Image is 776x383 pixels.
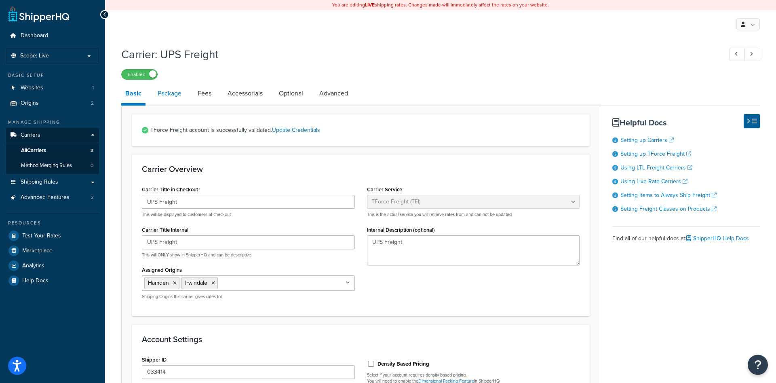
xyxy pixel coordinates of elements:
label: Shipper ID [142,357,167,363]
span: All Carriers [21,147,46,154]
span: Dashboard [21,32,48,39]
p: Shipping Origins this carrier gives rates for [142,294,355,300]
div: Find all of our helpful docs at: [612,226,760,244]
a: Setting Freight Classes on Products [620,205,717,213]
a: Marketplace [6,243,99,258]
span: Analytics [22,262,44,269]
label: Assigned Origins [142,267,182,273]
a: Next Record [744,48,760,61]
a: Origins2 [6,96,99,111]
button: Open Resource Center [748,355,768,375]
label: Enabled [122,70,157,79]
a: Setting Items to Always Ship Freight [620,191,717,199]
a: Previous Record [730,48,745,61]
label: Density Based Pricing [377,360,429,368]
b: LIVE [365,1,375,8]
div: Basic Setup [6,72,99,79]
p: This will ONLY show in ShipperHQ and can be descriptive [142,252,355,258]
h3: Carrier Overview [142,165,580,174]
a: Fees [194,84,215,103]
textarea: UPS Freight [367,235,580,265]
span: Help Docs [22,277,48,284]
span: Carriers [21,132,40,139]
span: TForce Freight account is successfully validated. [150,125,580,136]
span: Test Your Rates [22,233,61,239]
li: Method Merging Rules [6,158,99,173]
a: Help Docs [6,273,99,288]
a: ShipperHQ Help Docs [686,234,749,243]
p: This will be displayed to customers at checkout [142,212,355,218]
a: Using LTL Freight Carriers [620,163,692,172]
a: Advanced [315,84,352,103]
span: 2 [91,194,94,201]
label: Carrier Title Internal [142,227,188,233]
span: Advanced Features [21,194,70,201]
span: Irwindale [185,279,207,287]
a: Dashboard [6,28,99,43]
a: Using Live Rate Carriers [620,177,687,186]
a: Setting up TForce Freight [620,150,691,158]
li: Advanced Features [6,190,99,205]
span: Hamden [148,279,169,287]
span: Websites [21,85,43,91]
h1: Carrier: UPS Freight [121,47,715,62]
label: Carrier Title in Checkout [142,186,200,193]
span: Shipping Rules [21,179,58,186]
label: Carrier Service [367,186,402,193]
h3: Account Settings [142,335,580,344]
a: Websites1 [6,80,99,95]
button: Hide Help Docs [744,114,760,128]
a: Package [154,84,186,103]
a: Shipping Rules [6,175,99,190]
span: 1 [92,85,94,91]
li: Websites [6,80,99,95]
a: Update Credentials [272,126,320,134]
a: Basic [121,84,145,106]
a: Test Your Rates [6,229,99,243]
a: Analytics [6,258,99,273]
span: Origins [21,100,39,107]
p: This is the actual service you will retrieve rates from and can not be updated [367,212,580,218]
div: Manage Shipping [6,119,99,126]
span: 2 [91,100,94,107]
a: Setting up Carriers [620,136,674,144]
a: Optional [275,84,307,103]
li: Carriers [6,128,99,174]
span: 3 [91,147,93,154]
span: Marketplace [22,248,53,254]
li: Origins [6,96,99,111]
a: AllCarriers3 [6,143,99,158]
label: Internal Description (optional) [367,227,435,233]
span: Scope: Live [20,53,49,59]
a: Advanced Features2 [6,190,99,205]
div: Resources [6,220,99,226]
span: 0 [91,162,93,169]
span: Method Merging Rules [21,162,72,169]
h3: Helpful Docs [612,118,760,127]
a: Carriers [6,128,99,143]
a: Method Merging Rules0 [6,158,99,173]
a: Accessorials [224,84,267,103]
